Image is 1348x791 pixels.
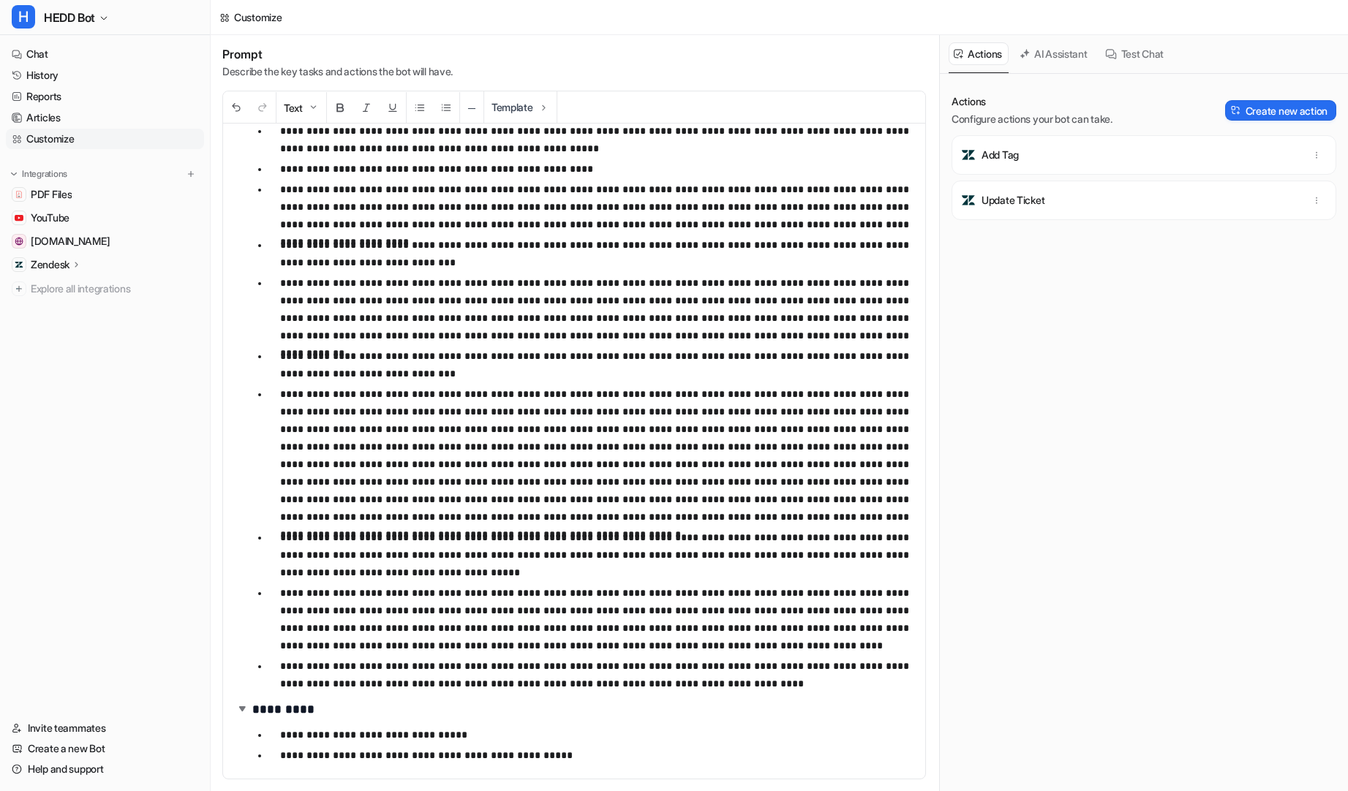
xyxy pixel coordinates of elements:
[257,102,268,113] img: Redo
[222,64,453,79] p: Describe the key tasks and actions the bot will have.
[31,257,69,272] p: Zendesk
[1100,42,1170,65] button: Test Chat
[234,10,282,25] div: Customize
[15,260,23,269] img: Zendesk
[15,213,23,222] img: YouTube
[460,92,483,124] button: ─
[538,102,549,113] img: Template
[1231,105,1241,116] img: Create action
[31,187,72,202] span: PDF Files
[15,237,23,246] img: hedd.audio
[6,65,204,86] a: History
[12,5,35,29] span: H
[1014,42,1094,65] button: AI Assistant
[235,701,249,716] img: expand-arrow.svg
[186,169,196,179] img: menu_add.svg
[31,234,110,249] span: [DOMAIN_NAME]
[952,94,1112,109] p: Actions
[31,211,69,225] span: YouTube
[307,102,319,113] img: Dropdown Down Arrow
[6,107,204,128] a: Articles
[961,193,976,208] img: Update Ticket icon
[6,44,204,64] a: Chat
[249,92,276,124] button: Redo
[9,169,19,179] img: expand menu
[380,92,406,124] button: Underline
[15,190,23,199] img: PDF Files
[6,184,204,205] a: PDF FilesPDF Files
[6,129,204,149] a: Customize
[433,92,459,124] button: Ordered List
[484,91,557,123] button: Template
[952,112,1112,126] p: Configure actions your bot can take.
[414,102,426,113] img: Unordered List
[6,738,204,759] a: Create a new Bot
[982,148,1019,162] p: Add Tag
[961,148,976,162] img: Add Tag icon
[22,168,67,180] p: Integrations
[407,92,433,124] button: Unordered List
[982,193,1044,208] p: Update Ticket
[6,231,204,251] a: hedd.audio[DOMAIN_NAME]
[31,277,198,300] span: Explore all integrations
[6,759,204,779] a: Help and support
[6,167,72,181] button: Integrations
[276,92,326,124] button: Text
[1225,100,1336,121] button: Create new action
[327,92,353,124] button: Bold
[223,92,249,124] button: Undo
[230,102,242,113] img: Undo
[334,102,346,113] img: Bold
[6,718,204,738] a: Invite teammates
[6,279,204,299] a: Explore all integrations
[949,42,1009,65] button: Actions
[361,102,372,113] img: Italic
[222,47,453,61] h1: Prompt
[44,7,95,28] span: HEDD Bot
[6,86,204,107] a: Reports
[12,281,26,296] img: explore all integrations
[440,102,452,113] img: Ordered List
[387,102,399,113] img: Underline
[353,92,380,124] button: Italic
[6,208,204,228] a: YouTubeYouTube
